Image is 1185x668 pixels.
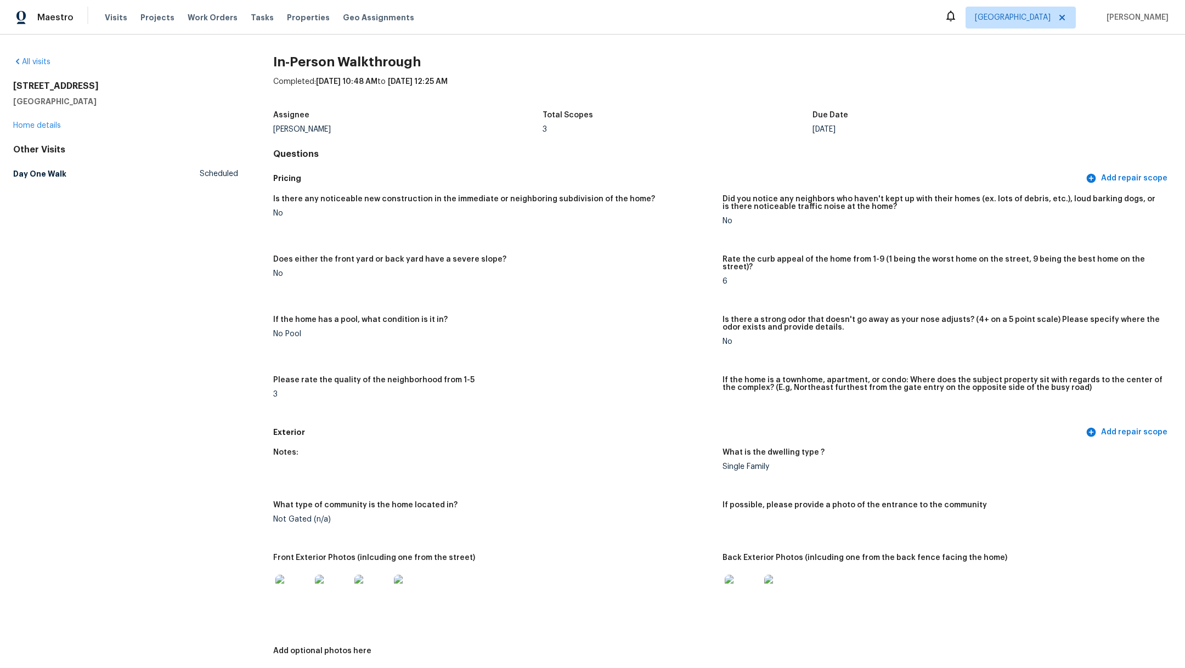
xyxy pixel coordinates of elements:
[273,126,543,133] div: [PERSON_NAME]
[140,12,174,23] span: Projects
[388,78,448,86] span: [DATE] 12:25 AM
[723,554,1007,562] h5: Back Exterior Photos (inlcuding one from the back fence facing the home)
[273,173,1084,184] h5: Pricing
[287,12,330,23] span: Properties
[273,270,714,278] div: No
[273,647,371,655] h5: Add optional photos here
[273,76,1172,105] div: Completed: to
[723,217,1163,225] div: No
[13,144,238,155] div: Other Visits
[543,111,593,119] h5: Total Scopes
[13,168,66,179] h5: Day One Walk
[37,12,74,23] span: Maestro
[343,12,414,23] span: Geo Assignments
[543,126,812,133] div: 3
[975,12,1051,23] span: [GEOGRAPHIC_DATA]
[273,111,309,119] h5: Assignee
[188,12,238,23] span: Work Orders
[1088,172,1167,185] span: Add repair scope
[13,81,238,92] h2: [STREET_ADDRESS]
[812,126,1082,133] div: [DATE]
[723,376,1163,392] h5: If the home is a townhome, apartment, or condo: Where does the subject property sit with regards ...
[723,195,1163,211] h5: Did you notice any neighbors who haven't kept up with their homes (ex. lots of debris, etc.), lou...
[200,168,238,179] span: Scheduled
[723,463,1163,471] div: Single Family
[13,122,61,129] a: Home details
[273,390,714,398] div: 3
[13,164,238,184] a: Day One WalkScheduled
[273,554,475,562] h5: Front Exterior Photos (inlcuding one from the street)
[273,316,448,324] h5: If the home has a pool, what condition is it in?
[273,210,714,217] div: No
[812,111,848,119] h5: Due Date
[13,58,50,66] a: All visits
[723,278,1163,285] div: 6
[273,149,1172,160] h4: Questions
[273,449,298,456] h5: Notes:
[316,78,377,86] span: [DATE] 10:48 AM
[273,427,1084,438] h5: Exterior
[723,316,1163,331] h5: Is there a strong odor that doesn't go away as your nose adjusts? (4+ on a 5 point scale) Please ...
[723,256,1163,271] h5: Rate the curb appeal of the home from 1-9 (1 being the worst home on the street, 9 being the best...
[1102,12,1169,23] span: [PERSON_NAME]
[723,449,825,456] h5: What is the dwelling type ?
[1084,422,1172,443] button: Add repair scope
[273,376,475,384] h5: Please rate the quality of the neighborhood from 1-5
[105,12,127,23] span: Visits
[251,14,274,21] span: Tasks
[723,501,987,509] h5: If possible, please provide a photo of the entrance to the community
[273,256,506,263] h5: Does either the front yard or back yard have a severe slope?
[723,338,1163,346] div: No
[273,516,714,523] div: Not Gated (n/a)
[13,96,238,107] h5: [GEOGRAPHIC_DATA]
[273,501,458,509] h5: What type of community is the home located in?
[273,330,714,338] div: No Pool
[273,195,655,203] h5: Is there any noticeable new construction in the immediate or neighboring subdivision of the home?
[1084,168,1172,189] button: Add repair scope
[1088,426,1167,439] span: Add repair scope
[273,56,1172,67] h2: In-Person Walkthrough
